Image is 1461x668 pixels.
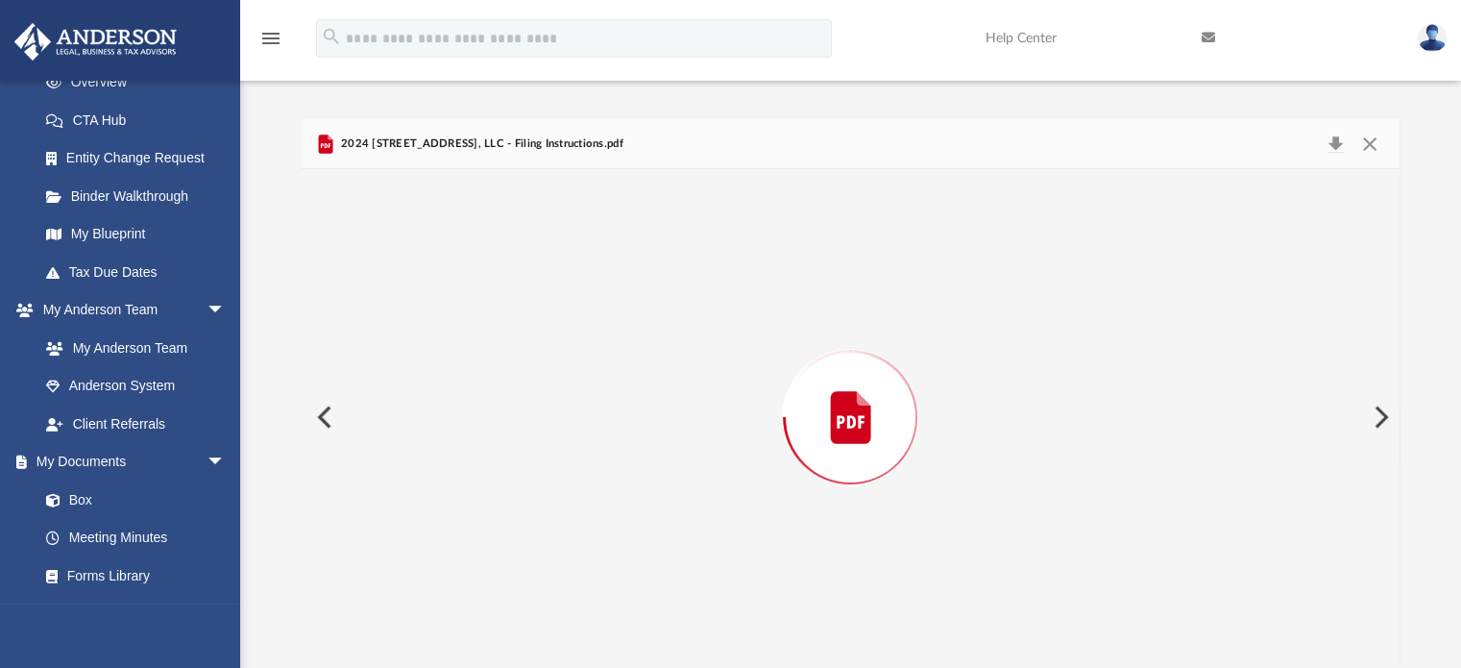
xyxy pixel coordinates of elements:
[27,139,255,178] a: Entity Change Request
[27,329,235,367] a: My Anderson Team
[27,481,235,519] a: Box
[337,136,623,153] span: 2024 [STREET_ADDRESS], LLC - Filing Instructions.pdf
[207,291,245,331] span: arrow_drop_down
[27,405,245,443] a: Client Referrals
[9,23,183,61] img: Anderson Advisors Platinum Portal
[259,37,282,50] a: menu
[207,443,245,482] span: arrow_drop_down
[27,253,255,291] a: Tax Due Dates
[1352,131,1387,158] button: Close
[259,27,282,50] i: menu
[13,443,245,482] a: My Documentsarrow_drop_down
[321,26,342,47] i: search
[27,557,235,595] a: Forms Library
[27,177,255,215] a: Binder Walkthrough
[1418,24,1447,52] img: User Pic
[27,63,255,102] a: Overview
[1358,390,1400,444] button: Next File
[302,119,1400,666] div: Preview
[1319,131,1353,158] button: Download
[27,215,245,254] a: My Blueprint
[302,390,344,444] button: Previous File
[27,519,245,557] a: Meeting Minutes
[27,595,245,633] a: Notarize
[27,367,245,406] a: Anderson System
[13,291,245,330] a: My Anderson Teamarrow_drop_down
[27,101,255,139] a: CTA Hub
